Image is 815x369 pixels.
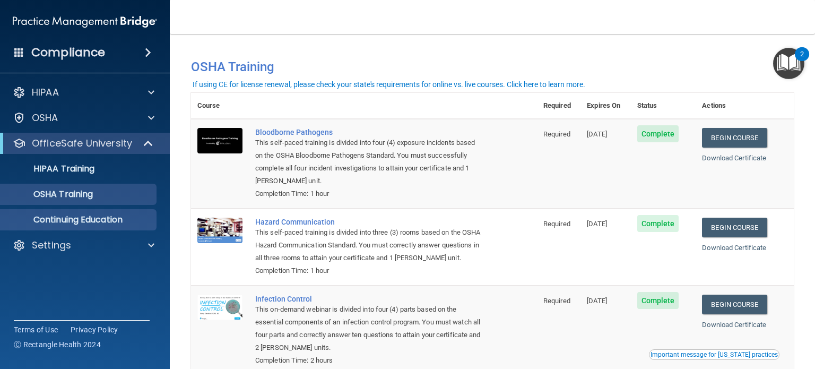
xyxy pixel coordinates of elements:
a: Terms of Use [14,324,58,335]
div: Completion Time: 1 hour [255,187,484,200]
a: Download Certificate [702,154,766,162]
button: Read this if you are a dental practitioner in the state of CA [649,349,779,360]
div: If using CE for license renewal, please check your state's requirements for online vs. live cours... [193,81,585,88]
div: This self-paced training is divided into four (4) exposure incidents based on the OSHA Bloodborne... [255,136,484,187]
img: PMB logo [13,11,157,32]
span: [DATE] [587,297,607,305]
th: Required [537,93,580,119]
a: Infection Control [255,295,484,303]
a: Hazard Communication [255,218,484,226]
span: Required [543,220,570,228]
p: HIPAA Training [7,164,94,174]
th: Expires On [580,93,630,119]
p: OfficeSafe University [32,137,132,150]
a: HIPAA [13,86,154,99]
span: Required [543,297,570,305]
th: Course [191,93,249,119]
span: [DATE] [587,130,607,138]
p: OSHA Training [7,189,93,200]
a: OfficeSafe University [13,137,154,150]
span: Complete [637,125,679,142]
a: Bloodborne Pathogens [255,128,484,136]
div: This self-paced training is divided into three (3) rooms based on the OSHA Hazard Communication S... [255,226,484,264]
th: Status [631,93,696,119]
div: Completion Time: 2 hours [255,354,484,367]
div: Completion Time: 1 hour [255,264,484,277]
span: [DATE] [587,220,607,228]
span: Complete [637,215,679,232]
h4: OSHA Training [191,59,794,74]
a: Download Certificate [702,244,766,252]
a: Settings [13,239,154,252]
a: Begin Course [702,128,767,148]
span: Complete [637,292,679,309]
div: Important message for [US_STATE] practices [651,351,778,358]
a: Begin Course [702,295,767,314]
a: OSHA [13,111,154,124]
h4: Compliance [31,45,105,60]
a: Download Certificate [702,321,766,329]
p: Settings [32,239,71,252]
span: Ⓒ Rectangle Health 2024 [14,339,101,350]
a: Begin Course [702,218,767,237]
button: If using CE for license renewal, please check your state's requirements for online vs. live cours... [191,79,587,90]
button: Open Resource Center, 2 new notifications [773,48,804,79]
th: Actions [696,93,794,119]
div: 2 [800,54,804,68]
p: HIPAA [32,86,59,99]
div: This on-demand webinar is divided into four (4) parts based on the essential components of an inf... [255,303,484,354]
a: Privacy Policy [71,324,118,335]
p: OSHA [32,111,58,124]
p: Continuing Education [7,214,152,225]
span: Required [543,130,570,138]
